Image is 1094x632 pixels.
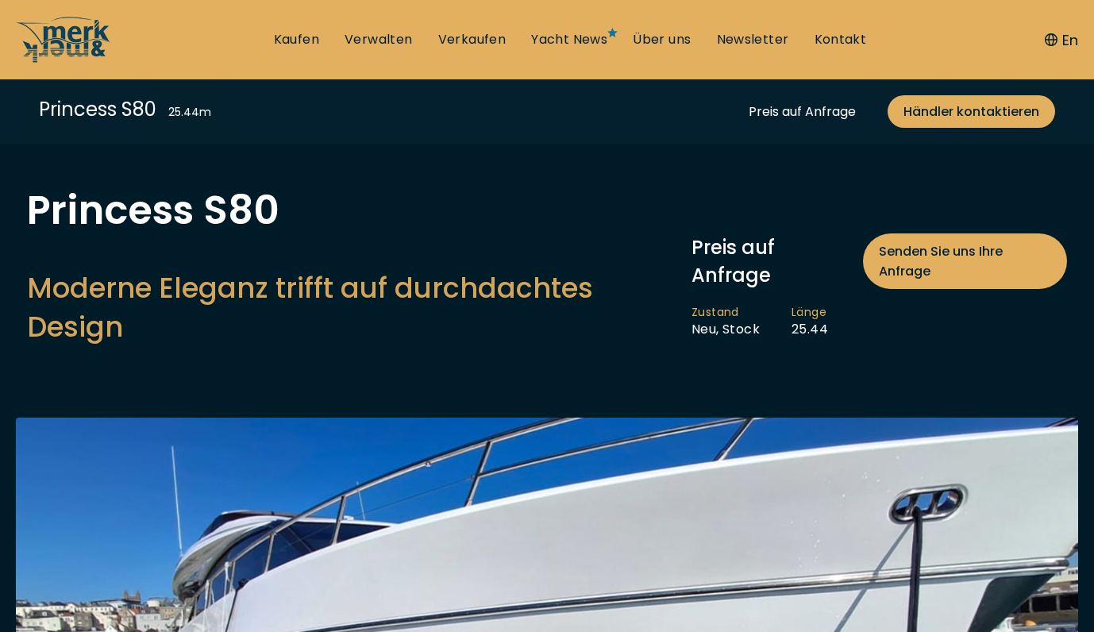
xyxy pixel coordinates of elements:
[717,31,789,48] a: Newsletter
[168,104,211,121] div: 25.44 m
[888,95,1055,128] a: Händler kontaktieren
[39,95,156,123] div: Princess S80
[691,305,792,338] li: Neu, Stock
[903,102,1039,121] span: Händler kontaktieren
[1045,29,1078,51] button: En
[27,191,676,230] h1: Princess S80
[879,241,1051,281] span: Senden Sie uns Ihre Anfrage
[863,233,1067,289] a: Senden Sie uns Ihre Anfrage
[792,305,828,321] span: Länge
[691,233,1067,289] div: Preis auf Anfrage
[749,102,856,121] div: Preis auf Anfrage
[531,31,607,48] a: Yacht News
[815,31,867,48] a: Kontakt
[691,305,760,321] span: Zustand
[27,268,676,346] h2: Moderne Eleganz trifft auf durchdachtes Design
[345,31,413,48] a: Verwalten
[274,31,319,48] a: Kaufen
[792,305,860,338] li: 25.44
[633,31,691,48] a: Über uns
[438,31,507,48] a: Verkaufen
